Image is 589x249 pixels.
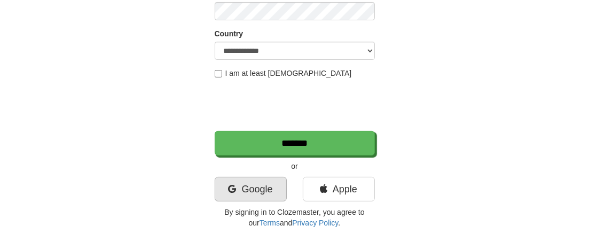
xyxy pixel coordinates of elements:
a: Privacy Policy [292,219,338,227]
a: Google [215,177,287,201]
a: Terms [260,219,280,227]
label: I am at least [DEMOGRAPHIC_DATA] [215,68,352,79]
iframe: reCAPTCHA [215,84,377,126]
input: I am at least [DEMOGRAPHIC_DATA] [215,70,222,77]
label: Country [215,28,244,39]
p: or [215,161,375,172]
p: By signing in to Clozemaster, you agree to our and . [215,207,375,228]
a: Apple [303,177,375,201]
